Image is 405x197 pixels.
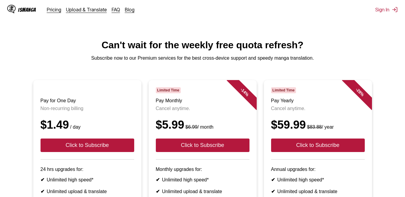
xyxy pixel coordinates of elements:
img: Sign out [392,7,398,13]
a: Upload & Translate [66,7,107,13]
button: Click to Subscribe [271,139,365,152]
h1: Can't wait for the weekly free quota refresh? [5,40,400,51]
li: Unlimited high speed* [271,177,365,183]
p: Cancel anytime. [156,106,249,111]
li: Unlimited upload & translate [271,189,365,194]
button: Click to Subscribe [156,139,249,152]
p: Monthly upgrades for: [156,167,249,172]
li: Unlimited high speed* [156,177,249,183]
div: $5.99 [156,118,249,131]
img: IsManga Logo [7,5,16,13]
li: Unlimited upload & translate [41,189,134,194]
b: ✔ [156,189,160,194]
a: Blog [125,7,134,13]
p: Annual upgrades for: [271,167,365,172]
a: IsManga LogoIsManga [7,5,47,14]
button: Sign In [375,7,398,13]
a: Pricing [47,7,61,13]
p: Subscribe now to our Premium services for the best cross-device support and speedy manga translat... [5,55,400,61]
button: Click to Subscribe [41,139,134,152]
li: Unlimited upload & translate [156,189,249,194]
p: Cancel anytime. [271,106,365,111]
b: ✔ [41,177,44,182]
s: $83.88 [307,124,322,130]
h3: Pay Yearly [271,98,365,103]
p: Non-recurring billing [41,106,134,111]
li: Unlimited high speed* [41,177,134,183]
small: / day [69,124,81,130]
b: ✔ [271,177,275,182]
b: ✔ [271,189,275,194]
b: ✔ [41,189,44,194]
span: Limited Time [271,87,296,93]
div: $59.99 [271,118,365,131]
span: Limited Time [156,87,181,93]
h3: Pay for One Day [41,98,134,103]
div: - 28 % [342,74,378,110]
s: $6.99 [186,124,198,130]
a: FAQ [112,7,120,13]
small: / month [184,124,213,130]
div: IsManga [18,7,36,13]
p: 24 hrs upgrades for: [41,167,134,172]
h3: Pay Monthly [156,98,249,103]
b: ✔ [156,177,160,182]
small: / year [306,124,334,130]
div: $1.49 [41,118,134,131]
div: - 14 % [226,74,262,110]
